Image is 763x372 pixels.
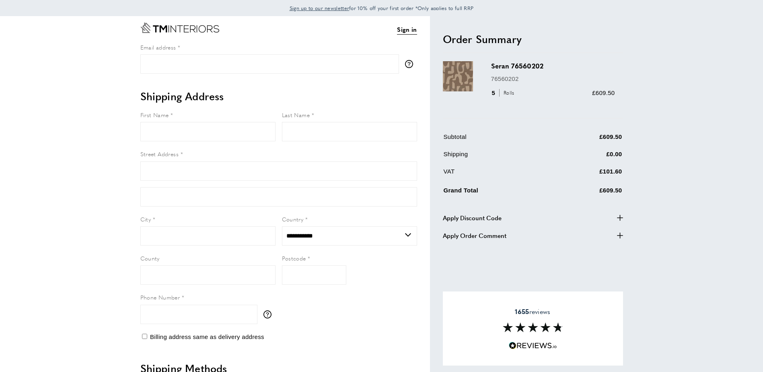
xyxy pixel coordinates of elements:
[552,149,622,165] td: £0.00
[443,231,506,240] span: Apply Order Comment
[140,215,151,223] span: City
[443,61,473,91] img: Seran 76560202
[509,342,557,349] img: Reviews.io 5 stars
[282,215,304,223] span: Country
[140,254,160,262] span: County
[140,293,180,301] span: Phone Number
[140,89,417,103] h2: Shipping Address
[140,150,179,158] span: Street Address
[552,184,622,201] td: £609.50
[263,310,276,318] button: More information
[282,111,310,119] span: Last Name
[140,23,219,33] a: Go to Home page
[444,149,551,165] td: Shipping
[515,308,550,316] span: reviews
[444,184,551,201] td: Grand Total
[515,307,529,316] strong: 1655
[140,43,176,51] span: Email address
[491,61,615,70] h3: Seran 76560202
[142,334,147,339] input: Billing address same as delivery address
[290,4,474,12] span: for 10% off your first order *Only applies to full RRP
[491,74,615,84] p: 76560202
[150,333,264,340] span: Billing address same as delivery address
[592,89,615,96] span: £609.50
[282,254,306,262] span: Postcode
[443,213,502,223] span: Apply Discount Code
[491,88,517,98] div: 5
[405,60,417,68] button: More information
[499,89,516,97] span: Rolls
[444,132,551,148] td: Subtotal
[503,322,563,332] img: Reviews section
[397,25,417,35] a: Sign in
[552,167,622,182] td: £101.60
[444,167,551,182] td: VAT
[552,132,622,148] td: £609.50
[443,32,623,46] h2: Order Summary
[290,4,350,12] a: Sign up to our newsletter
[140,111,169,119] span: First Name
